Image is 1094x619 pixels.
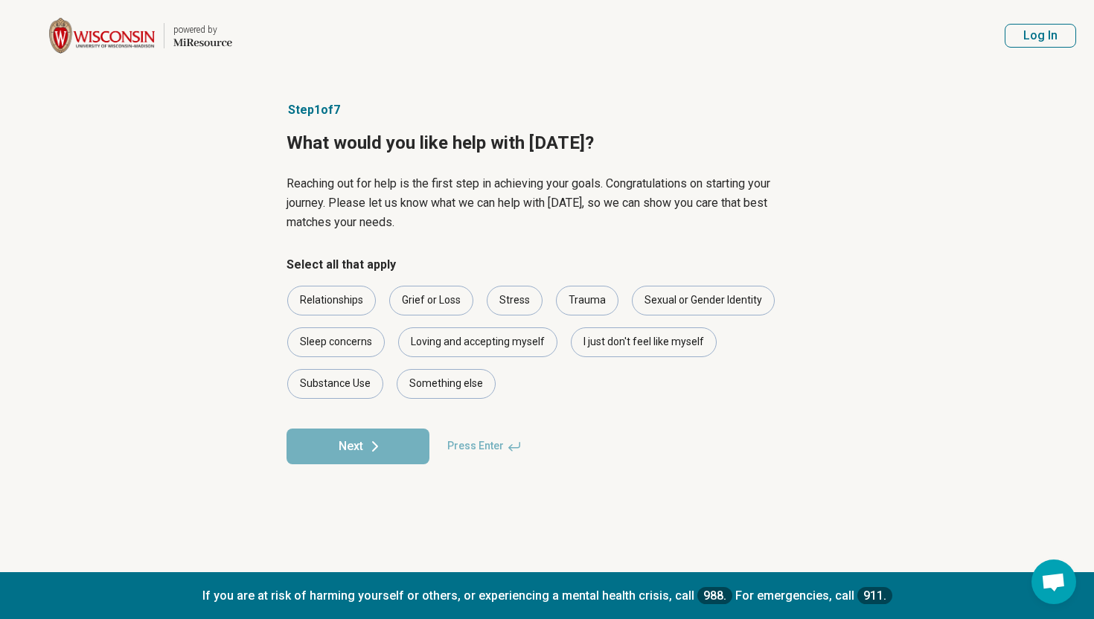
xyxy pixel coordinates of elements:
p: Reaching out for help is the first step in achieving your goals. Congratulations on starting your... [287,174,807,232]
div: Something else [397,369,496,399]
div: Substance Use [287,369,383,399]
legend: Select all that apply [287,256,396,274]
button: Log In [1005,24,1076,48]
div: Loving and accepting myself [398,327,557,357]
div: Sexual or Gender Identity [632,286,775,315]
div: Trauma [556,286,618,315]
div: Grief or Loss [389,286,473,315]
a: University of Wisconsin-Madisonpowered by [18,18,232,54]
p: Step 1 of 7 [287,101,807,119]
img: University of Wisconsin-Madison [49,18,155,54]
div: Relationships [287,286,376,315]
div: Stress [487,286,543,315]
div: Sleep concerns [287,327,385,357]
button: Next [287,429,429,464]
div: powered by [173,23,232,36]
div: I just don't feel like myself [571,327,717,357]
p: If you are at risk of harming yourself or others, or experiencing a mental health crisis, call Fo... [15,587,1079,604]
a: 911. [857,587,892,604]
a: 988. [697,587,732,604]
h1: What would you like help with [DATE]? [287,131,807,156]
div: Open chat [1031,559,1076,604]
span: Press Enter [438,429,531,464]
